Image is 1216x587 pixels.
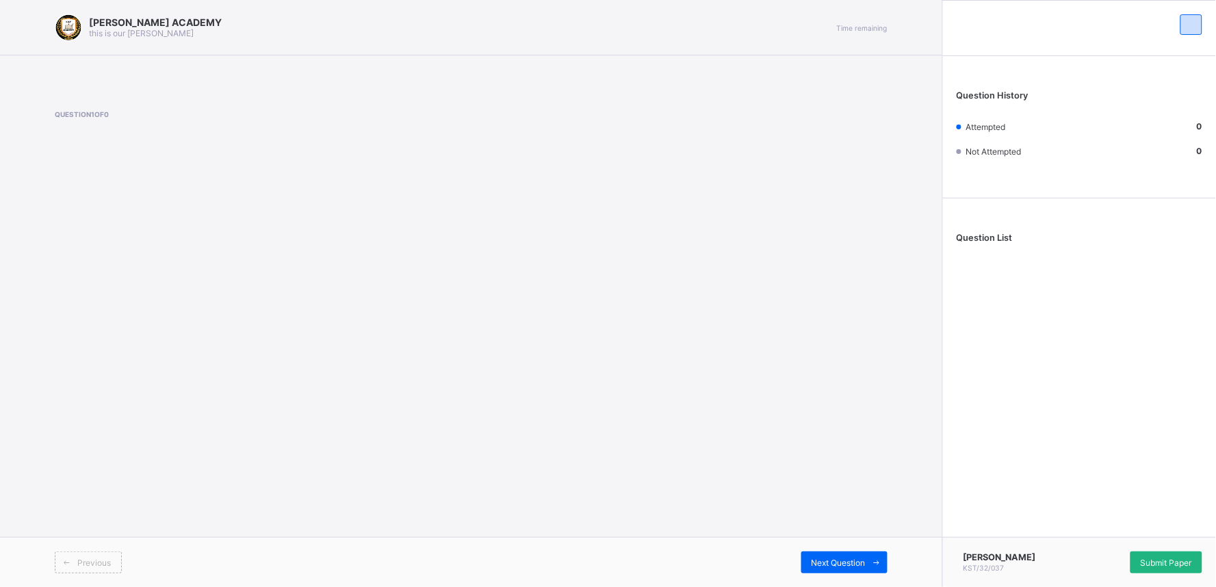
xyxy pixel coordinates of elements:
span: this is our [PERSON_NAME] [89,28,194,38]
span: Previous [77,558,111,568]
span: Attempted [966,122,1005,132]
span: Time remaining [837,24,888,32]
span: Question 1 of 0 [55,110,539,118]
span: KST/32/037 [963,564,1005,572]
span: Submit Paper [1141,558,1192,568]
span: Question History [957,90,1029,101]
b: 0 [1197,146,1202,156]
span: Question List [957,233,1013,243]
span: [PERSON_NAME] [963,552,1036,562]
span: Not Attempted [966,146,1021,157]
b: 0 [1197,121,1202,131]
span: [PERSON_NAME] ACADEMY [89,16,222,28]
span: Next Question [812,558,866,568]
